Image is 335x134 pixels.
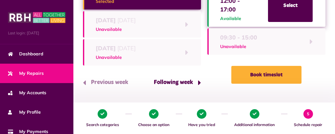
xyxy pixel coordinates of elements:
[149,74,201,92] button: Following week
[197,109,206,119] span: 3
[96,44,136,53] span: [DATE]
[96,16,136,25] span: [DATE]
[96,26,136,33] span: Unavailable
[96,17,116,24] strong: [DATE]
[8,89,46,96] span: My Accounts
[220,34,257,41] strong: 09:30 - 15:00
[303,109,313,119] span: 5
[185,122,219,128] span: Have you tried
[231,66,301,84] button: Book timeslot
[135,122,173,128] span: Choose an option
[8,30,65,36] span: Last login: [DATE]
[83,39,201,66] button: [DATE] [DATE]Unavailable
[149,109,159,119] span: 2
[220,43,257,50] span: Unavailable
[83,11,201,38] button: [DATE] [DATE]Unavailable
[291,122,325,128] span: Schedule repair
[250,109,259,119] span: 4
[96,54,136,61] span: Unavailable
[8,109,41,116] span: My Profile
[83,122,122,128] span: Search categories
[8,70,44,77] span: My Repairs
[207,28,325,55] button: 09:30 - 15:00Unavailable
[220,15,255,22] span: Available
[8,11,65,24] img: MyRBH
[96,45,116,52] strong: [DATE]
[8,51,43,57] span: Dashboard
[98,109,107,119] span: 1
[231,122,278,128] span: Additional information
